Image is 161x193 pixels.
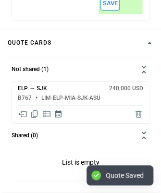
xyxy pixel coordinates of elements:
[12,147,149,181] p: List is empty
[41,95,100,101] h6: LIM-ELP-MIA-SJK-ASU
[18,85,47,92] h6: ELP → SJK
[134,109,143,119] span: Delete quote
[12,124,149,147] button: Shared (0)
[8,41,51,45] h4: Quote cards
[18,95,32,101] h6: B767
[54,109,62,119] span: Display quote schedule
[106,171,144,180] div: Quote Saved
[109,85,143,92] h6: 240,000 USD
[30,109,39,119] span: Copy quote content
[12,58,149,81] button: Not shared (1)
[12,133,38,139] h6: Shared (0)
[42,109,51,119] span: Display detailed quote content
[18,109,27,119] span: Share quote in email
[12,66,49,72] h6: Not shared (1)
